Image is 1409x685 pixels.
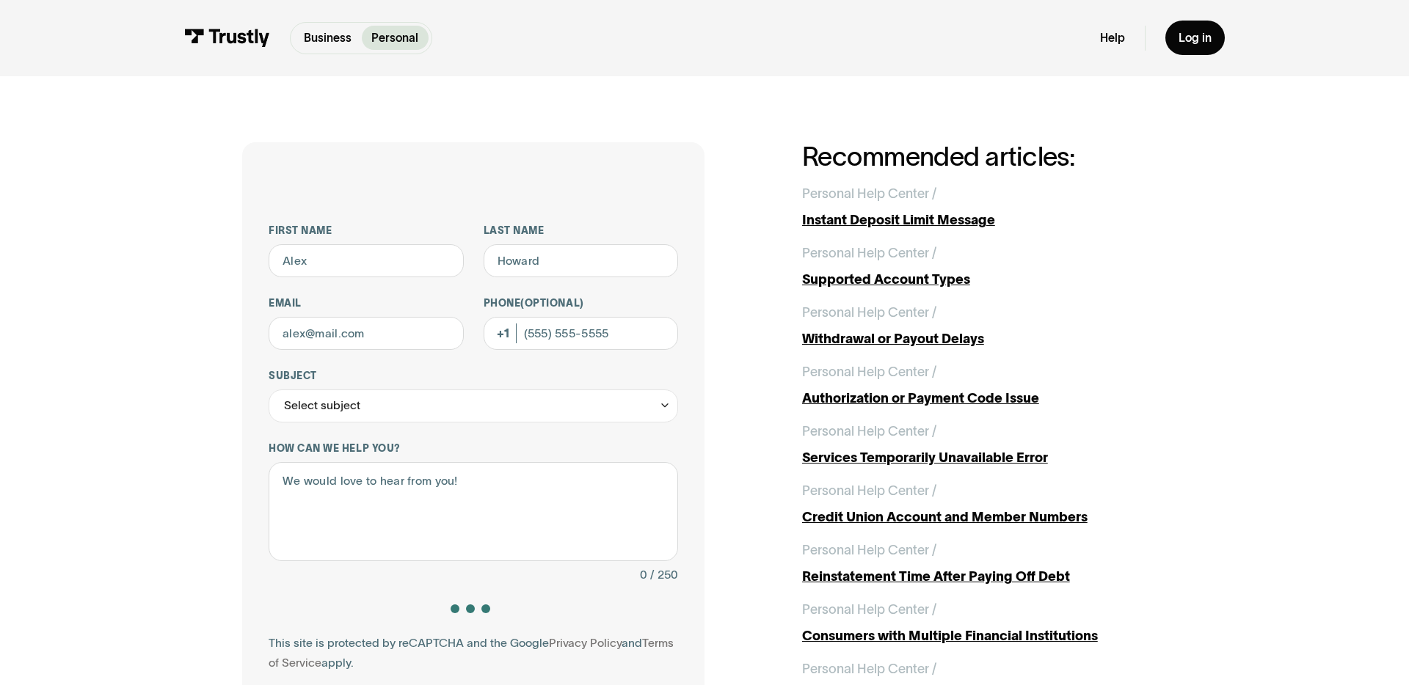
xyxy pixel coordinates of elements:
label: How can we help you? [269,442,678,455]
div: This site is protected by reCAPTCHA and the Google and apply. [269,633,678,673]
img: Trustly Logo [184,29,270,47]
label: Last name [484,224,679,238]
a: Personal Help Center /Reinstatement Time After Paying Off Debt [802,541,1167,587]
a: Business [294,26,362,50]
p: Personal [371,29,418,47]
input: (555) 555-5555 [484,317,679,350]
label: Subject [269,370,678,383]
div: Authorization or Payment Code Issue [802,389,1167,409]
p: Business [304,29,352,47]
div: Credit Union Account and Member Numbers [802,508,1167,527]
label: Phone [484,297,679,310]
a: Help [1100,31,1125,45]
a: Personal Help Center /Authorization or Payment Code Issue [802,362,1167,409]
div: Consumers with Multiple Financial Institutions [802,626,1167,646]
a: Personal Help Center /Instant Deposit Limit Message [802,184,1167,230]
div: Personal Help Center / [802,659,936,679]
div: Supported Account Types [802,270,1167,290]
div: 0 [640,565,647,585]
input: Alex [269,244,464,277]
a: Personal Help Center /Consumers with Multiple Financial Institutions [802,600,1167,646]
div: Instant Deposit Limit Message [802,210,1167,230]
input: Howard [484,244,679,277]
div: Personal Help Center / [802,422,936,442]
div: Personal Help Center / [802,481,936,501]
div: Personal Help Center / [802,243,936,263]
a: Privacy Policy [549,637,622,649]
a: Personal [362,26,429,50]
a: Personal Help Center /Credit Union Account and Member Numbers [802,481,1167,527]
div: Personal Help Center / [802,541,936,560]
input: alex@mail.com [269,317,464,350]
label: First name [269,224,464,238]
div: Services Temporarily Unavailable Error [802,448,1167,468]
div: Withdrawal or Payout Delays [802,329,1167,349]
a: Personal Help Center /Supported Account Types [802,243,1167,290]
div: Select subject [284,395,360,415]
a: Personal Help Center /Withdrawal or Payout Delays [802,303,1167,349]
div: Personal Help Center / [802,362,936,382]
a: Personal Help Center /Services Temporarily Unavailable Error [802,422,1167,468]
span: (Optional) [520,298,583,309]
a: Log in [1165,21,1225,55]
h2: Recommended articles: [802,142,1167,172]
div: / 250 [650,565,678,585]
a: Terms of Service [269,637,674,669]
div: Personal Help Center / [802,303,936,323]
div: Log in [1179,31,1212,45]
div: Reinstatement Time After Paying Off Debt [802,567,1167,587]
label: Email [269,297,464,310]
div: Personal Help Center / [802,600,936,620]
div: Personal Help Center / [802,184,936,204]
